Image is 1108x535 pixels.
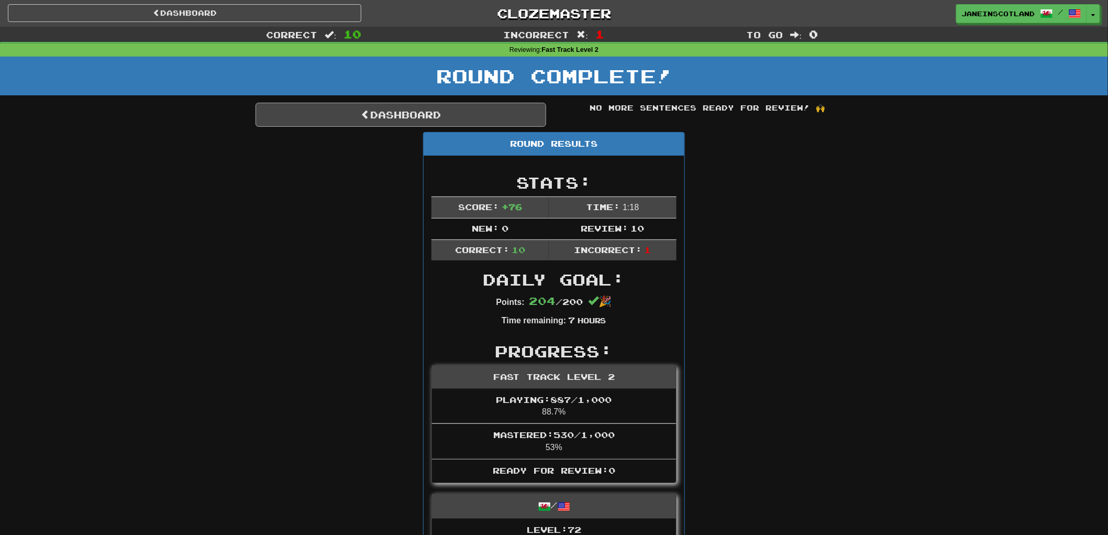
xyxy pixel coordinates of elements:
span: 1 [595,28,604,40]
div: / [432,494,676,519]
span: 10 [631,223,645,233]
small: Hours [578,316,606,325]
span: Time: [586,202,621,212]
strong: Time remaining: [502,316,566,325]
div: Fast Track Level 2 [432,366,676,389]
h2: Progress: [431,343,677,360]
span: : [577,30,589,39]
span: Playing: 887 / 1,000 [496,395,612,405]
span: 0 [502,223,508,233]
span: / [1058,8,1063,16]
span: 🎉 [588,296,612,307]
span: 10 [512,245,525,255]
span: 10 [344,28,361,40]
a: Clozemaster [377,4,730,23]
span: 204 [529,294,556,307]
h2: Daily Goal: [431,271,677,288]
span: New: [472,223,499,233]
strong: Fast Track Level 2 [542,46,599,53]
span: Incorrect [504,29,570,40]
span: Correct: [455,245,509,255]
span: : [325,30,337,39]
span: Score: [458,202,499,212]
strong: Points: [496,298,525,307]
span: / 200 [529,297,583,307]
span: To go [747,29,783,40]
span: Level: 72 [527,525,581,534]
span: 1 [645,245,651,255]
span: 7 [568,315,575,325]
span: JaneinScotland [962,9,1035,18]
div: Round Results [424,133,684,156]
span: Incorrect: [574,245,642,255]
span: + 76 [502,202,522,212]
a: Dashboard [256,103,546,127]
span: Mastered: 530 / 1,000 [493,430,615,440]
span: 0 [809,28,818,40]
span: Correct [267,29,318,40]
a: Dashboard [8,4,361,22]
li: 88.7% [432,389,676,424]
h2: Stats: [431,174,677,191]
span: Ready for Review: 0 [493,465,615,475]
a: JaneinScotland / [956,4,1087,23]
h1: Round Complete! [4,65,1104,86]
span: Review: [581,223,628,233]
span: : [791,30,802,39]
div: No more sentences ready for review! 🙌 [562,103,852,113]
li: 53% [432,423,676,460]
span: 1 : 18 [623,203,639,212]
